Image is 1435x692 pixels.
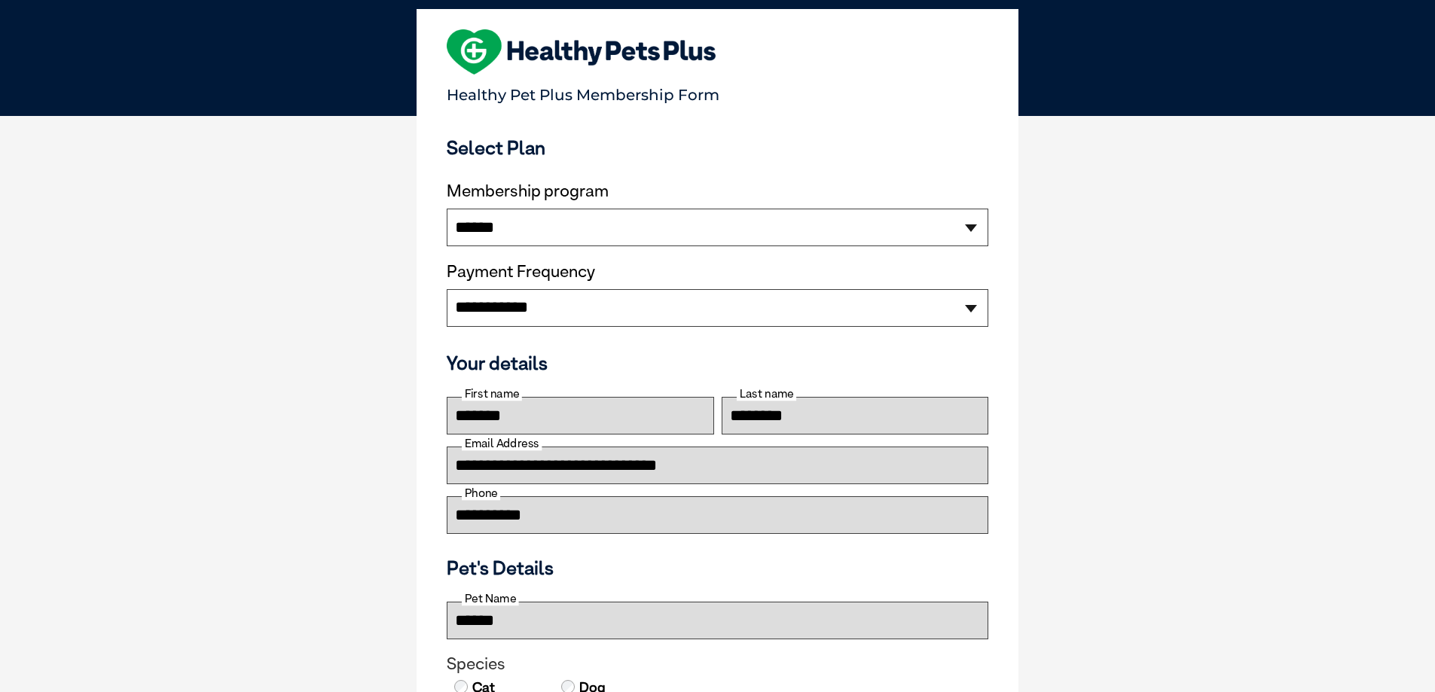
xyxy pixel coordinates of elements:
label: Membership program [447,181,988,201]
p: Healthy Pet Plus Membership Form [447,79,988,104]
label: Payment Frequency [447,262,595,282]
h3: Your details [447,352,988,374]
label: Phone [462,486,500,500]
label: Email Address [462,437,542,450]
label: Last name [737,387,796,401]
h3: Pet's Details [441,556,994,579]
img: heart-shape-hpp-logo-large.png [447,29,716,75]
legend: Species [447,654,988,674]
h3: Select Plan [447,136,988,159]
label: First name [462,387,522,401]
